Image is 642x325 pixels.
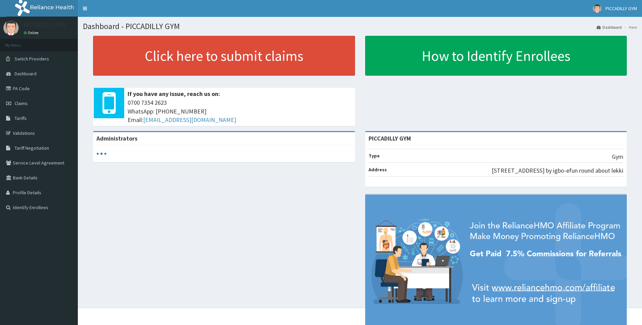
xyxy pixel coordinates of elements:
a: Click here to submit claims [93,36,355,76]
a: How to Identify Enrollees [365,36,627,76]
li: Here [622,24,637,30]
h1: Dashboard - PICCADILLY GYM [83,22,637,31]
span: Claims [15,100,28,106]
b: Type [369,153,380,159]
p: Gym [612,152,623,161]
span: 0700 7354 2623 WhatsApp: [PHONE_NUMBER] Email: [128,98,352,124]
a: Online [24,30,40,35]
b: Administrators [96,134,137,142]
img: User Image [593,4,601,13]
span: Dashboard [15,71,37,77]
a: Dashboard [597,24,622,30]
span: Tariff Negotiation [15,145,49,151]
a: [EMAIL_ADDRESS][DOMAIN_NAME] [143,116,236,124]
b: If you have any issue, reach us on: [128,90,220,98]
p: [STREET_ADDRESS] by igbo-efun round about lekki [492,166,623,175]
b: Address [369,167,387,173]
span: Switch Providers [15,56,49,62]
svg: audio-loading [96,149,107,159]
strong: PICCADILLY GYM [369,134,411,142]
img: User Image [3,20,19,35]
span: Tariffs [15,115,27,121]
p: PICCADILLY GYM [24,22,65,28]
span: PICCADILLY GYM [605,5,637,11]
